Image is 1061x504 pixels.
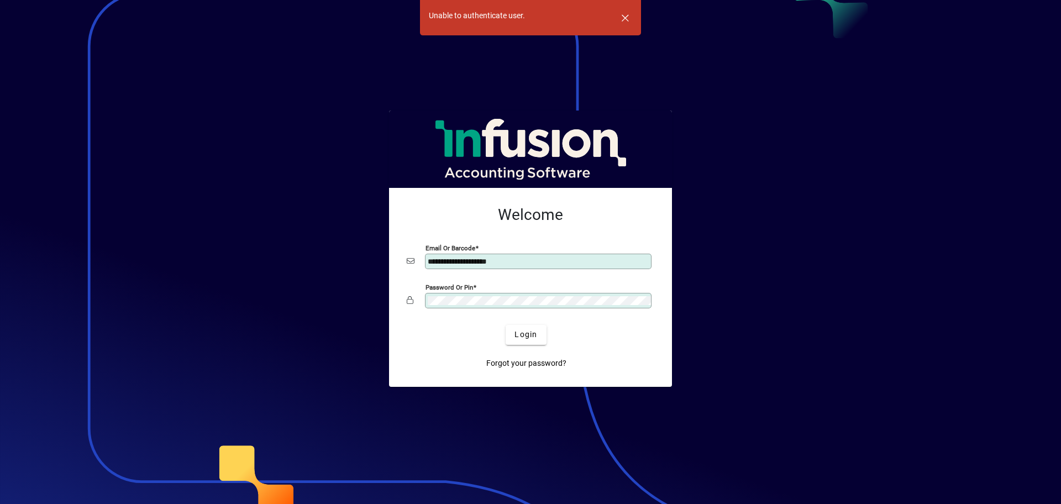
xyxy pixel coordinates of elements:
[426,283,473,291] mat-label: Password or Pin
[486,358,566,369] span: Forgot your password?
[482,354,571,374] a: Forgot your password?
[514,329,537,340] span: Login
[429,10,525,22] div: Unable to authenticate user.
[506,325,546,345] button: Login
[612,4,638,31] button: Dismiss
[426,244,475,251] mat-label: Email or Barcode
[407,206,654,224] h2: Welcome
